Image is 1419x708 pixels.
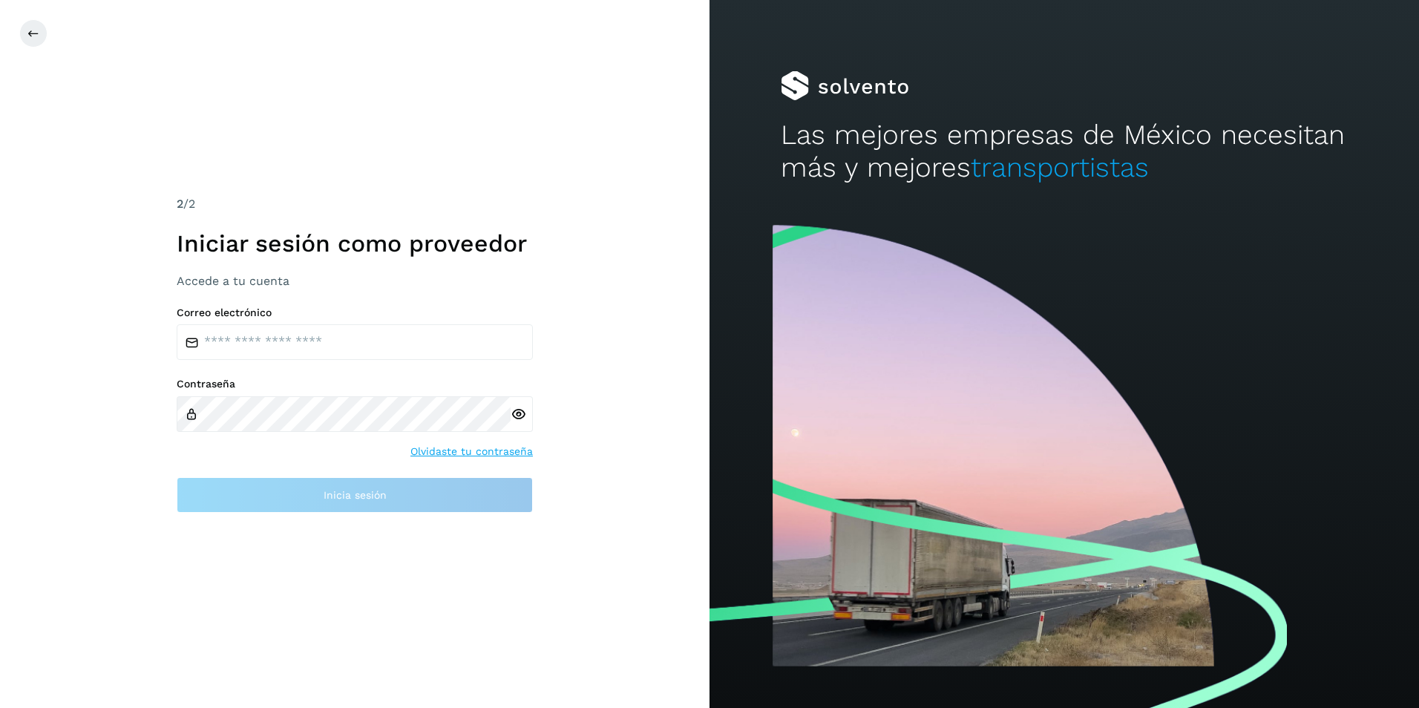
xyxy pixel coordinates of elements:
[177,229,533,258] h1: Iniciar sesión como proveedor
[177,378,533,390] label: Contraseña
[971,151,1149,183] span: transportistas
[177,197,183,211] span: 2
[177,274,533,288] h3: Accede a tu cuenta
[177,477,533,513] button: Inicia sesión
[781,119,1348,185] h2: Las mejores empresas de México necesitan más y mejores
[177,195,533,213] div: /2
[324,490,387,500] span: Inicia sesión
[177,307,533,319] label: Correo electrónico
[410,444,533,459] a: Olvidaste tu contraseña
